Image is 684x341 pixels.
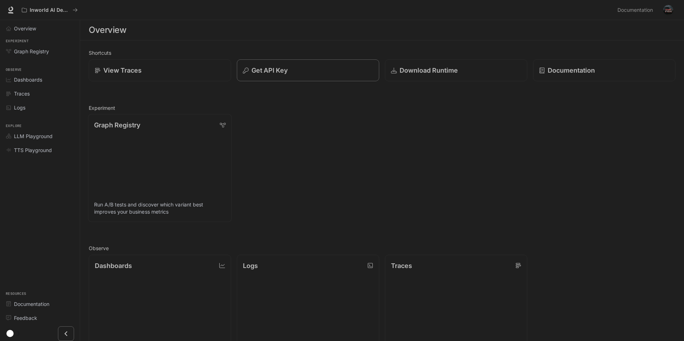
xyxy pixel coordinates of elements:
p: Logs [243,261,258,271]
h2: Shortcuts [89,49,675,57]
span: Documentation [14,300,49,308]
a: Graph Registry [3,45,77,58]
p: Run A/B tests and discover which variant best improves your business metrics [94,201,226,215]
a: Dashboards [3,73,77,86]
button: Close drawer [58,326,74,341]
a: Documentation [3,298,77,310]
img: User avatar [663,5,673,15]
p: Documentation [548,65,595,75]
span: Dashboards [14,76,42,83]
p: Get API Key [251,65,288,75]
p: View Traces [103,65,142,75]
h2: Experiment [89,104,675,112]
span: LLM Playground [14,132,53,140]
p: Download Runtime [400,65,458,75]
a: Traces [3,87,77,100]
a: Feedback [3,312,77,324]
p: Graph Registry [94,120,140,130]
span: Traces [14,90,30,97]
span: Documentation [617,6,653,15]
button: All workspaces [19,3,81,17]
a: Documentation [533,59,675,81]
a: Documentation [615,3,658,17]
h1: Overview [89,23,126,37]
a: Logs [3,101,77,114]
a: Graph RegistryRun A/B tests and discover which variant best improves your business metrics [88,114,232,222]
span: Logs [14,104,25,111]
span: TTS Playground [14,146,52,154]
a: LLM Playground [3,130,77,142]
span: Feedback [14,314,37,322]
p: Dashboards [95,261,132,271]
a: TTS Playground [3,144,77,156]
button: User avatar [661,3,675,17]
span: Graph Registry [14,48,49,55]
p: Traces [391,261,412,271]
p: Inworld AI Demos [30,7,70,13]
span: Overview [14,25,36,32]
a: Overview [3,22,77,35]
a: View Traces [89,59,231,81]
a: Download Runtime [385,59,527,81]
button: Get API Key [237,59,379,81]
span: Dark mode toggle [6,329,14,337]
h2: Observe [89,244,675,252]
